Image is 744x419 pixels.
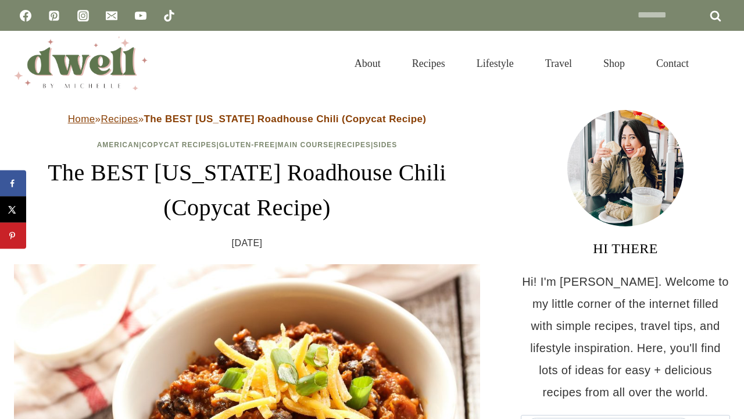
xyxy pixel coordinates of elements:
a: Recipes [336,141,371,149]
time: [DATE] [232,235,263,252]
p: Hi! I'm [PERSON_NAME]. Welcome to my little corner of the internet filled with simple recipes, tr... [521,271,730,403]
a: Main Course [278,141,334,149]
a: Home [68,113,95,125]
a: Copycat Recipes [142,141,217,149]
img: DWELL by michelle [14,37,148,90]
a: Shop [588,43,641,84]
span: » » [68,113,427,125]
a: Instagram [71,4,95,27]
a: Email [100,4,123,27]
a: TikTok [158,4,181,27]
h3: HI THERE [521,238,730,259]
span: | | | | | [97,141,398,149]
a: Pinterest [42,4,66,27]
a: About [339,43,396,84]
strong: The BEST [US_STATE] Roadhouse Chili (Copycat Recipe) [144,113,427,125]
a: Gluten-Free [219,141,275,149]
button: View Search Form [710,54,730,73]
a: Sides [373,141,397,149]
a: Facebook [14,4,37,27]
a: Contact [641,43,704,84]
a: American [97,141,139,149]
h1: The BEST [US_STATE] Roadhouse Chili (Copycat Recipe) [14,155,480,225]
a: Recipes [396,43,461,84]
a: YouTube [129,4,152,27]
nav: Primary Navigation [339,43,704,84]
a: Lifestyle [461,43,530,84]
a: Travel [530,43,588,84]
a: Recipes [101,113,138,125]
